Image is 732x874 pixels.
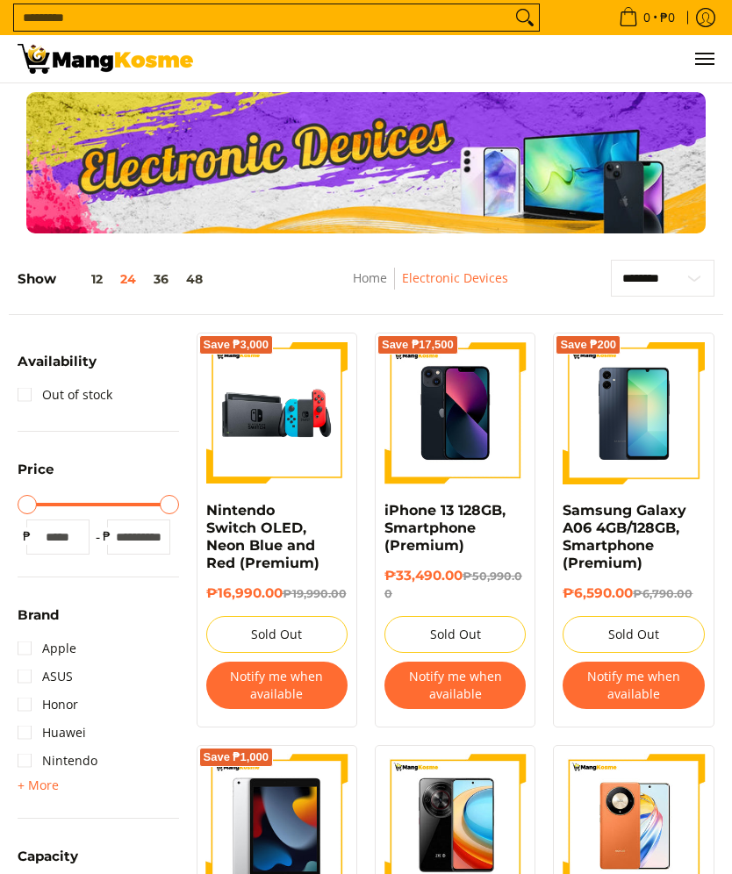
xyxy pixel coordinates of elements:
[18,462,54,489] summary: Open
[563,585,704,603] h6: ₱6,590.00
[693,35,714,82] button: Menu
[353,269,387,286] a: Home
[18,849,78,863] span: Capacity
[18,778,59,792] span: + More
[206,616,348,653] button: Sold Out
[177,272,212,286] button: 48
[18,747,97,775] a: Nintendo
[18,663,73,691] a: ASUS
[206,585,348,603] h6: ₱16,990.00
[211,35,714,82] nav: Main Menu
[204,340,269,350] span: Save ₱3,000
[614,8,680,27] span: •
[18,775,59,796] summary: Open
[204,752,269,763] span: Save ₱1,000
[18,355,97,368] span: Availability
[56,272,111,286] button: 12
[382,340,454,350] span: Save ₱17,500
[384,662,526,709] button: Notify me when available
[98,527,116,545] span: ₱
[18,608,59,634] summary: Open
[206,502,319,571] a: Nintendo Switch OLED, Neon Blue and Red (Premium)
[145,272,177,286] button: 36
[18,462,54,476] span: Price
[563,616,704,653] button: Sold Out
[563,342,704,484] img: samsung-a06-smartphone-full-view-mang-kosme
[18,44,193,74] img: Electronic Devices - Premium Brands with Warehouse Prices l Mang Kosme
[511,4,539,31] button: Search
[384,342,526,484] img: iPhone 13 128GB, Smartphone (Premium)
[18,634,76,663] a: Apple
[18,355,97,381] summary: Open
[295,268,567,307] nav: Breadcrumbs
[18,691,78,719] a: Honor
[211,35,714,82] ul: Customer Navigation
[657,11,678,24] span: ₱0
[641,11,653,24] span: 0
[560,340,616,350] span: Save ₱200
[384,502,506,554] a: iPhone 13 128GB, Smartphone (Premium)
[206,662,348,709] button: Notify me when available
[18,527,35,545] span: ₱
[111,272,145,286] button: 24
[402,269,508,286] a: Electronic Devices
[18,608,59,621] span: Brand
[18,381,112,409] a: Out of stock
[18,719,86,747] a: Huawei
[384,616,526,653] button: Sold Out
[283,587,347,600] del: ₱19,990.00
[563,662,704,709] button: Notify me when available
[384,568,526,603] h6: ₱33,490.00
[206,342,348,484] img: nintendo-switch-with-joystick-and-dock-full-view-mang-kosme
[384,570,522,600] del: ₱50,990.00
[563,502,686,571] a: Samsung Galaxy A06 4GB/128GB, Smartphone (Premium)
[18,271,212,288] h5: Show
[633,587,693,600] del: ₱6,790.00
